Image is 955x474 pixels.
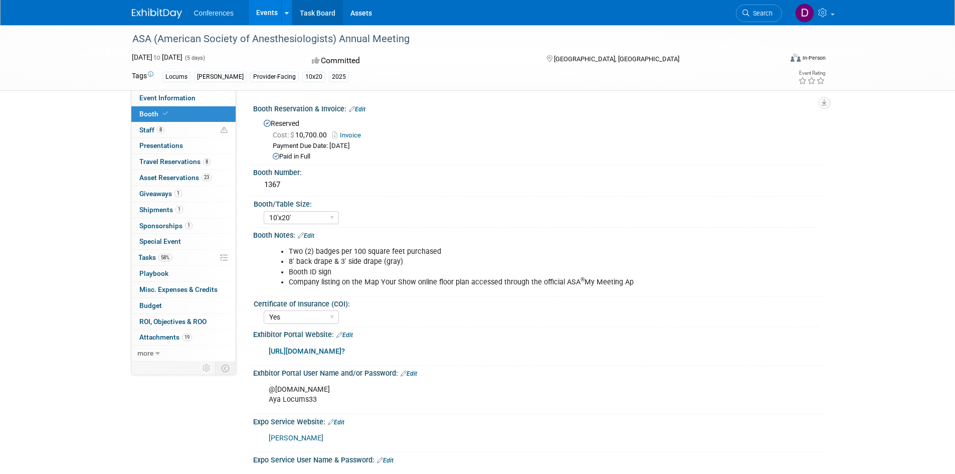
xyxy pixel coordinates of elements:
[194,9,234,17] span: Conferences
[175,206,183,213] span: 1
[131,234,236,249] a: Special Event
[273,141,816,151] div: Payment Due Date: [DATE]
[174,190,182,197] span: 1
[261,116,816,162] div: Reserved
[554,55,679,63] span: [GEOGRAPHIC_DATA], [GEOGRAPHIC_DATA]
[328,419,344,426] a: Edit
[139,157,211,166] span: Travel Reservations
[262,380,713,410] div: @[DOMAIN_NAME] Aya Locums33
[273,152,816,162] div: Paid in Full
[309,52,530,70] div: Committed
[131,138,236,153] a: Presentations
[221,126,228,135] span: Potential Scheduling Conflict -- at least one attendee is tagged in another overlapping event.
[336,332,353,339] a: Edit
[131,218,236,234] a: Sponsorships1
[289,247,707,257] li: Two (2) badges per 100 square feet purchased
[332,131,366,139] a: Invoice
[129,30,767,48] div: ASA (American Society of Anesthesiologists) Annual Meeting
[736,5,782,22] a: Search
[289,277,707,287] li: Company listing on the Map Your Show online floor plan accessed through the official ASA My Meeti...
[131,250,236,265] a: Tasks58%
[131,282,236,297] a: Misc. Expenses & Credits
[273,131,295,139] span: Cost: $
[401,370,417,377] a: Edit
[802,54,826,62] div: In-Person
[289,267,707,277] li: Booth ID sign
[723,52,826,67] div: Event Format
[202,174,212,181] span: 23
[139,110,170,118] span: Booth
[269,434,323,442] a: [PERSON_NAME]
[139,94,196,102] span: Event Information
[749,10,773,17] span: Search
[581,276,585,283] sup: ®
[273,131,331,139] span: 10,700.00
[131,90,236,106] a: Event Information
[269,347,345,356] a: [URL][DOMAIN_NAME]?
[298,232,314,239] a: Edit
[131,202,236,218] a: Shipments1
[131,346,236,361] a: more
[131,266,236,281] a: Playbook
[131,106,236,122] a: Booth
[139,318,207,326] span: ROI, Objectives & ROO
[139,174,212,182] span: Asset Reservations
[253,101,824,114] div: Booth Reservation & Invoice:
[131,122,236,138] a: Staff8
[377,457,394,464] a: Edit
[131,330,236,345] a: Attachments19
[253,327,824,340] div: Exhibitor Portal Website:
[158,254,172,261] span: 58%
[215,362,236,375] td: Toggle Event Tabs
[261,177,816,193] div: 1367
[139,190,182,198] span: Giveaways
[139,301,162,309] span: Budget
[139,222,193,230] span: Sponsorships
[329,72,349,82] div: 2025
[253,366,824,379] div: Exhbitor Portal User Name and/or Password:
[137,349,153,357] span: more
[139,269,168,277] span: Playbook
[131,314,236,330] a: ROI, Objectives & ROO
[254,296,819,309] div: Certificate of Insurance (COI):
[253,414,824,427] div: Expo Service Website:
[184,55,205,61] span: (5 days)
[203,158,211,166] span: 8
[131,298,236,313] a: Budget
[139,206,183,214] span: Shipments
[163,111,168,116] i: Booth reservation complete
[157,126,164,133] span: 8
[198,362,216,375] td: Personalize Event Tab Strip
[131,154,236,170] a: Travel Reservations8
[253,452,824,465] div: Expo Service User Name & Password:
[162,72,190,82] div: Locums
[132,9,182,19] img: ExhibitDay
[185,222,193,229] span: 1
[139,126,164,134] span: Staff
[349,106,365,113] a: Edit
[254,197,819,209] div: Booth/Table Size:
[139,285,218,293] span: Misc. Expenses & Credits
[131,170,236,186] a: Asset Reservations23
[253,165,824,178] div: Booth Number:
[302,72,325,82] div: 10x20
[289,257,707,267] li: 8' back drape & 3' side drape (gray)
[194,72,247,82] div: [PERSON_NAME]
[139,237,181,245] span: Special Event
[131,186,236,202] a: Giveaways1
[138,253,172,261] span: Tasks
[253,228,824,241] div: Booth Notes:
[132,71,153,82] td: Tags
[182,334,192,341] span: 19
[132,53,182,61] span: [DATE] [DATE]
[798,71,825,76] div: Event Rating
[250,72,299,82] div: Provider-Facing
[139,333,192,341] span: Attachments
[795,4,814,23] img: Deana Dziadosz
[139,141,183,149] span: Presentations
[791,54,801,62] img: Format-Inperson.png
[152,53,162,61] span: to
